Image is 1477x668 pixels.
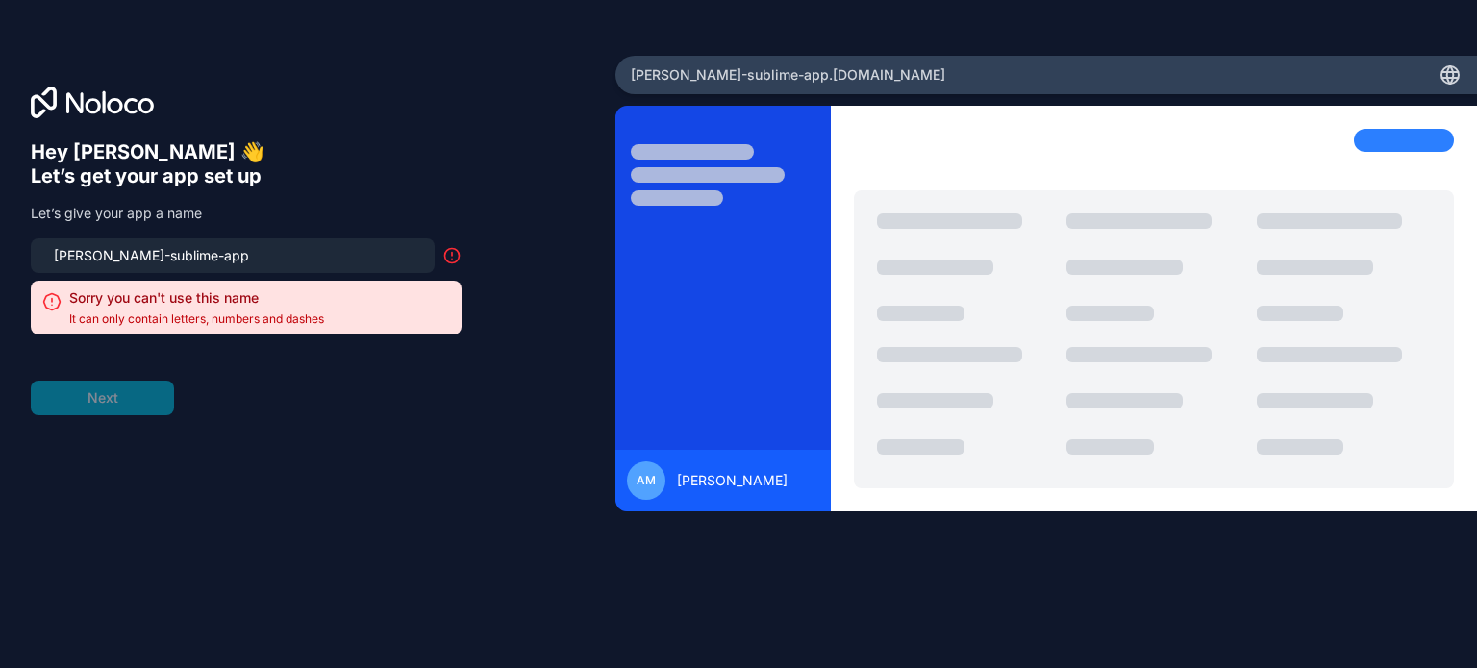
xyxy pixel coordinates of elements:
h6: Let’s get your app set up [31,164,462,188]
h2: Sorry you can't use this name [69,288,324,308]
input: my-team [42,242,423,269]
span: [PERSON_NAME]-sublime-app .[DOMAIN_NAME] [631,65,945,85]
span: It can only contain letters, numbers and dashes [69,311,324,327]
p: Let’s give your app a name [31,204,462,223]
h6: Hey [PERSON_NAME] 👋 [31,140,462,164]
span: [PERSON_NAME] [677,471,788,490]
span: AM [637,473,656,488]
